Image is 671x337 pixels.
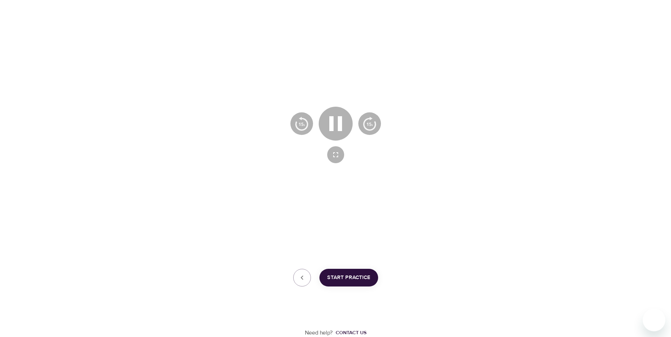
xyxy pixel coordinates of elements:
[336,329,366,336] div: Contact us
[305,329,333,337] p: Need help?
[363,117,377,131] img: 15s_next.svg
[295,117,309,131] img: 15s_prev.svg
[327,273,370,282] span: Start Practice
[333,329,366,336] a: Contact us
[643,309,665,331] iframe: Button to launch messaging window
[319,269,378,286] button: Start Practice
